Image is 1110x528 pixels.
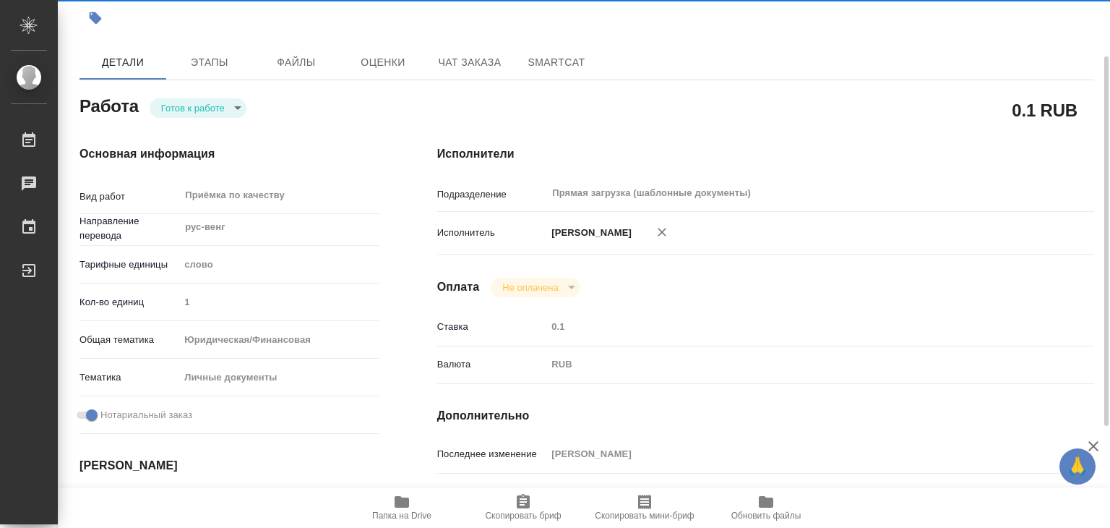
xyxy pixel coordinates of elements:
span: Этапы [175,54,244,72]
input: Пустое поле [546,316,1039,337]
span: Оценки [348,54,418,72]
p: Тарифные единицы [79,257,179,272]
span: Файлы [262,54,331,72]
span: Нотариальный заказ [100,408,192,422]
span: Чат заказа [435,54,504,72]
h2: 0.1 RUB [1012,98,1077,122]
span: Обновить файлы [731,511,801,521]
span: Папка на Drive [372,511,431,521]
p: Подразделение [437,187,547,202]
p: Валюта [437,357,547,372]
p: Кол-во единиц [79,295,179,310]
p: Последнее изменение [437,447,547,461]
input: Пустое поле [179,291,379,312]
h4: Дополнительно [437,407,1094,425]
div: Личные документы [179,365,379,390]
h4: Исполнители [437,145,1094,163]
span: Скопировать бриф [485,511,561,521]
p: Вид работ [79,190,179,204]
button: Папка на Drive [341,487,462,528]
div: Готов к работе [491,278,580,297]
div: Готов к работе [150,98,246,118]
p: Тематика [79,370,179,385]
div: Юридическая/Финансовая [179,328,379,352]
h4: Основная информация [79,145,379,163]
p: [PERSON_NAME] [546,226,632,240]
span: SmartCat [522,54,591,72]
h4: [PERSON_NAME] [79,457,379,474]
button: Скопировать мини-бриф [584,487,705,528]
span: 🙏 [1065,451,1090,482]
button: Удалить исполнителя [646,216,678,248]
button: Готов к работе [157,102,229,114]
p: Направление перевода [79,214,179,243]
h2: Работа [79,92,139,118]
button: Добавить тэг [79,2,111,34]
button: Скопировать бриф [462,487,584,528]
span: Скопировать мини-бриф [595,511,694,521]
span: Детали [88,54,158,72]
button: Не оплачена [498,281,562,294]
p: Общая тематика [79,333,179,347]
input: Пустое поле [546,443,1039,464]
div: RUB [546,352,1039,377]
button: Обновить файлы [705,487,827,528]
div: слово [179,252,379,277]
p: Ставка [437,320,547,334]
h4: Оплата [437,278,480,296]
button: 🙏 [1059,448,1096,485]
p: Исполнитель [437,226,547,240]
